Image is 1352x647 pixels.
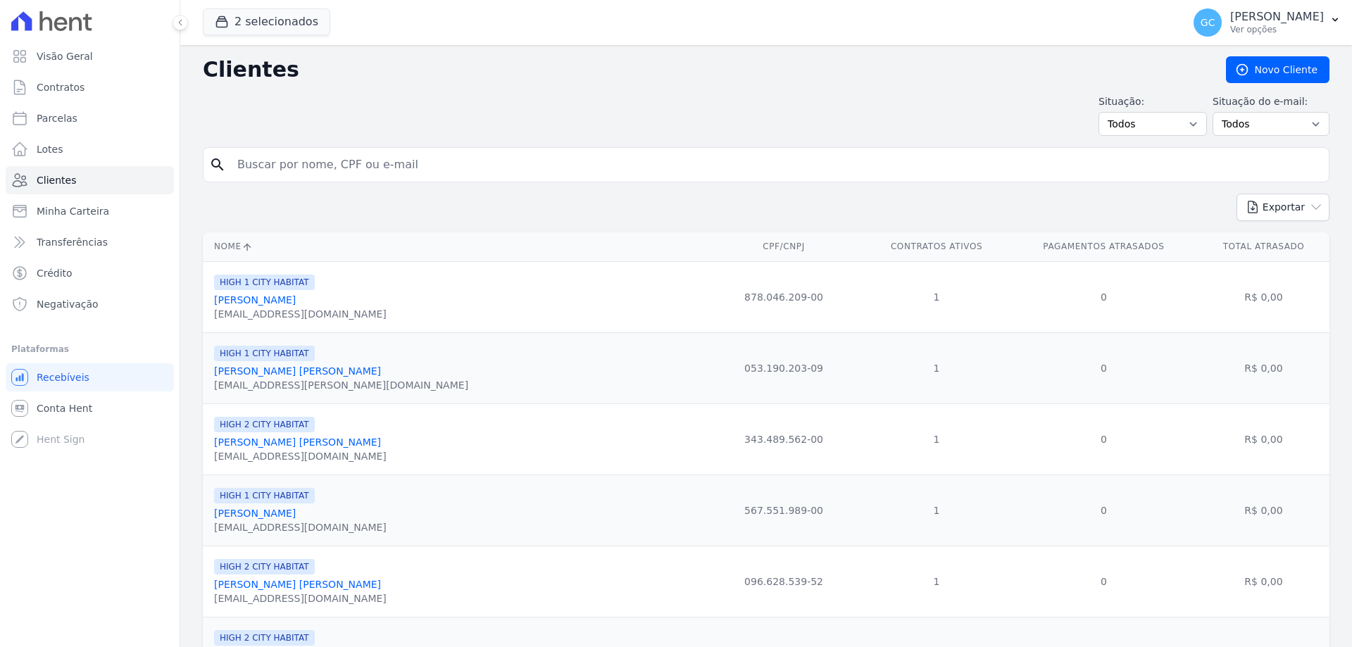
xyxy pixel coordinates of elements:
[1230,10,1324,24] p: [PERSON_NAME]
[6,73,174,101] a: Contratos
[214,559,315,574] span: HIGH 2 CITY HABITAT
[37,297,99,311] span: Negativação
[37,204,109,218] span: Minha Carteira
[6,135,174,163] a: Lotes
[1098,94,1207,109] label: Situação:
[6,228,174,256] a: Transferências
[1226,56,1329,83] a: Novo Cliente
[1213,94,1329,109] label: Situação do e-mail:
[1010,232,1198,261] th: Pagamentos Atrasados
[1201,18,1215,27] span: GC
[6,259,174,287] a: Crédito
[214,630,315,646] span: HIGH 2 CITY HABITAT
[214,378,468,392] div: [EMAIL_ADDRESS][PERSON_NAME][DOMAIN_NAME]
[704,546,863,617] td: 096.628.539-52
[1010,475,1198,546] td: 0
[1198,403,1329,475] td: R$ 0,00
[37,370,89,384] span: Recebíveis
[6,42,174,70] a: Visão Geral
[863,232,1010,261] th: Contratos Ativos
[1230,24,1324,35] p: Ver opções
[1237,194,1329,221] button: Exportar
[1198,475,1329,546] td: R$ 0,00
[214,508,296,519] a: [PERSON_NAME]
[6,197,174,225] a: Minha Carteira
[863,403,1010,475] td: 1
[203,8,330,35] button: 2 selecionados
[229,151,1323,179] input: Buscar por nome, CPF ou e-mail
[1182,3,1352,42] button: GC [PERSON_NAME] Ver opções
[214,365,381,377] a: [PERSON_NAME] [PERSON_NAME]
[1198,332,1329,403] td: R$ 0,00
[704,332,863,403] td: 053.190.203-09
[37,142,63,156] span: Lotes
[1010,261,1198,332] td: 0
[214,591,387,605] div: [EMAIL_ADDRESS][DOMAIN_NAME]
[37,111,77,125] span: Parcelas
[37,401,92,415] span: Conta Hent
[214,275,315,290] span: HIGH 1 CITY HABITAT
[37,235,108,249] span: Transferências
[203,232,704,261] th: Nome
[704,261,863,332] td: 878.046.209-00
[863,546,1010,617] td: 1
[704,232,863,261] th: CPF/CNPJ
[863,332,1010,403] td: 1
[214,417,315,432] span: HIGH 2 CITY HABITAT
[214,449,387,463] div: [EMAIL_ADDRESS][DOMAIN_NAME]
[1198,232,1329,261] th: Total Atrasado
[1198,546,1329,617] td: R$ 0,00
[6,166,174,194] a: Clientes
[863,475,1010,546] td: 1
[37,49,93,63] span: Visão Geral
[37,80,84,94] span: Contratos
[214,294,296,306] a: [PERSON_NAME]
[6,394,174,422] a: Conta Hent
[1010,546,1198,617] td: 0
[203,57,1203,82] h2: Clientes
[214,346,315,361] span: HIGH 1 CITY HABITAT
[1010,332,1198,403] td: 0
[37,266,73,280] span: Crédito
[37,173,76,187] span: Clientes
[214,436,381,448] a: [PERSON_NAME] [PERSON_NAME]
[214,307,387,321] div: [EMAIL_ADDRESS][DOMAIN_NAME]
[704,403,863,475] td: 343.489.562-00
[209,156,226,173] i: search
[214,520,387,534] div: [EMAIL_ADDRESS][DOMAIN_NAME]
[214,579,381,590] a: [PERSON_NAME] [PERSON_NAME]
[214,488,315,503] span: HIGH 1 CITY HABITAT
[11,341,168,358] div: Plataformas
[1010,403,1198,475] td: 0
[6,104,174,132] a: Parcelas
[863,261,1010,332] td: 1
[1198,261,1329,332] td: R$ 0,00
[704,475,863,546] td: 567.551.989-00
[6,363,174,391] a: Recebíveis
[6,290,174,318] a: Negativação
